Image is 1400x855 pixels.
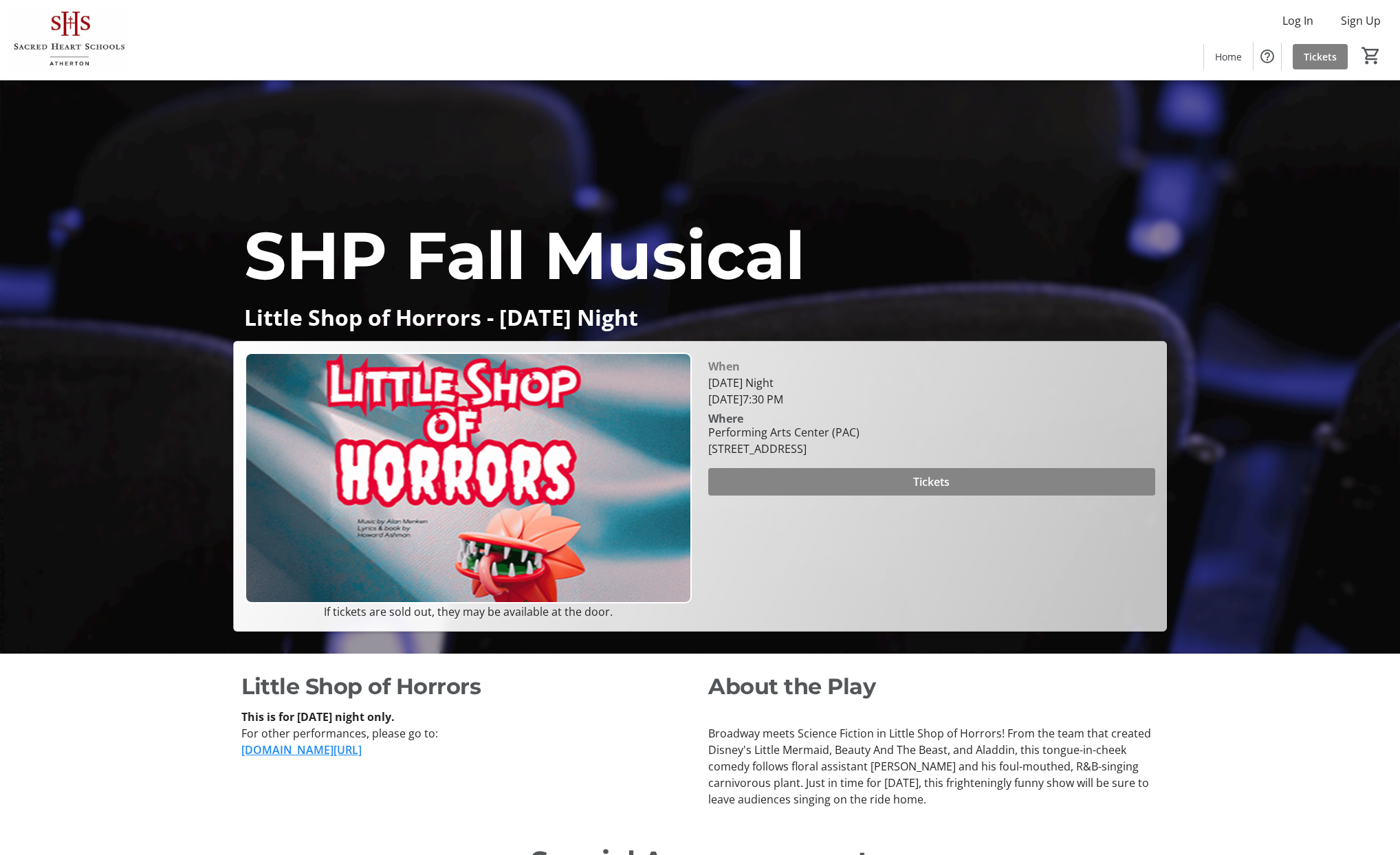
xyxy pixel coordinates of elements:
button: Log In [1271,10,1324,32]
div: [DATE] Night [DATE]7:30 PM [708,375,1155,408]
span: SHP Fall Musical [244,215,805,296]
span: Home [1215,49,1242,64]
p: For other performances, please go to: [241,725,692,742]
button: Sign Up [1330,10,1392,32]
strong: This is for [DATE] night only. [241,709,395,724]
span: Tickets [1304,49,1337,64]
a: Home [1204,44,1253,69]
div: Performing Arts Center (PAC) [708,424,860,441]
p: If tickets are sold out, they may be available at the door. [245,603,692,620]
p: Little Shop of Horrors [241,670,692,703]
a: Tickets [1293,44,1348,69]
div: Where [708,413,743,424]
span: Sign Up [1341,12,1381,29]
div: [STREET_ADDRESS] [708,441,860,457]
img: Sacred Heart Schools, Atherton's Logo [8,5,131,74]
button: Cart [1359,43,1383,68]
div: When [708,358,740,375]
p: Little Shop of Horrors - [DATE] Night [244,305,1155,329]
span: Tickets [913,474,950,490]
p: About the Play [708,670,1159,703]
img: Campaign CTA Media Photo [245,353,692,603]
a: [DOMAIN_NAME][URL] [241,742,362,757]
button: Help [1254,43,1281,70]
p: Broadway meets Science Fiction in Little Shop of Horrors! From the team that created Disney's Lit... [708,725,1159,808]
span: Log In [1282,12,1313,29]
button: Tickets [708,468,1155,496]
